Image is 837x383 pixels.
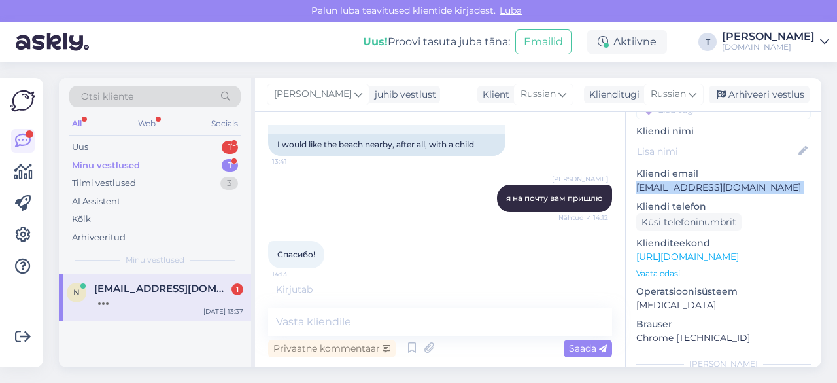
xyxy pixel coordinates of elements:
div: [DATE] 13:37 [203,306,243,316]
div: [DOMAIN_NAME] [722,42,815,52]
span: [PERSON_NAME] [552,174,608,184]
div: Minu vestlused [72,159,140,172]
div: 1 [222,141,238,154]
p: Klienditeekond [636,236,811,250]
p: Kliendi nimi [636,124,811,138]
span: 13:41 [272,156,321,166]
div: Uus [72,141,88,154]
div: Proovi tasuta juba täna: [363,34,510,50]
div: 1 [231,283,243,295]
span: . [315,283,316,295]
div: [PERSON_NAME] [636,358,811,370]
div: Tiimi vestlused [72,177,136,190]
b: Uus! [363,35,388,48]
span: 14:13 [272,269,321,279]
span: Russian [651,87,686,101]
span: . [313,283,315,295]
div: Aktiivne [587,30,667,54]
img: Askly Logo [10,88,35,113]
div: Küsi telefoninumbrit [636,213,742,231]
div: juhib vestlust [369,88,436,101]
div: T [698,33,717,51]
p: [EMAIL_ADDRESS][DOMAIN_NAME] [636,181,811,194]
div: 3 [220,177,238,190]
input: Lisa nimi [637,144,796,158]
span: n [73,287,80,297]
p: Operatsioonisüsteem [636,285,811,299]
span: Otsi kliente [81,90,133,103]
span: Russian [521,87,556,101]
p: Vaata edasi ... [636,268,811,280]
span: natalja.bel@gmail.com [94,283,230,295]
div: [PERSON_NAME] [722,31,815,42]
p: Chrome [TECHNICAL_ID] [636,331,811,345]
div: Klienditugi [584,88,640,101]
span: [PERSON_NAME] [274,87,352,101]
div: 1 [222,159,238,172]
a: [URL][DOMAIN_NAME] [636,251,739,263]
p: Brauser [636,318,811,331]
div: Socials [209,115,241,132]
div: Kõik [72,213,91,226]
div: I would like the beach nearby, after all, with a child [268,134,505,156]
div: Arhiveeritud [72,231,126,244]
span: Спасибо! [277,249,315,259]
button: Emailid [515,29,572,54]
p: Kliendi email [636,167,811,181]
div: AI Assistent [72,195,120,208]
span: . [316,283,318,295]
div: Arhiveeri vestlus [709,86,810,103]
div: Kirjutab [268,283,612,297]
p: Kliendi telefon [636,200,811,213]
span: Nähtud ✓ 14:12 [558,213,608,223]
span: Minu vestlused [126,254,184,266]
span: Luba [496,5,526,16]
div: Klient [477,88,509,101]
p: [MEDICAL_DATA] [636,299,811,312]
span: я на почту вам пришлю [506,193,603,203]
div: Privaatne kommentaar [268,340,396,357]
div: Web [135,115,158,132]
div: All [69,115,84,132]
span: Saada [569,342,607,354]
a: [PERSON_NAME][DOMAIN_NAME] [722,31,829,52]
